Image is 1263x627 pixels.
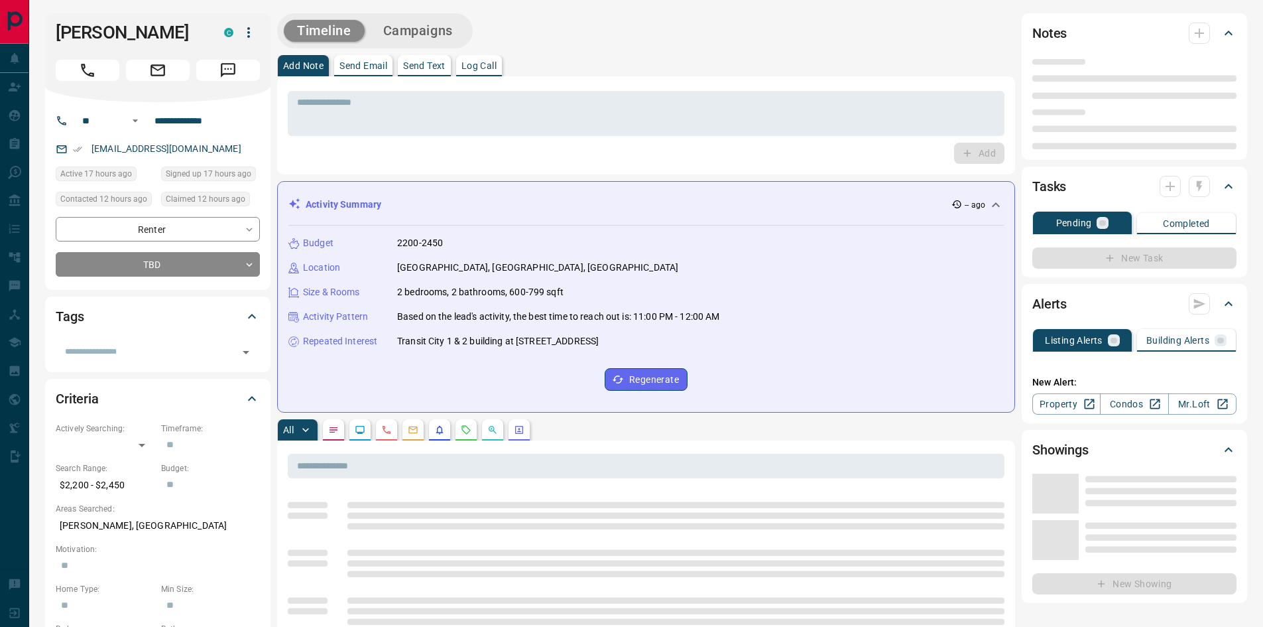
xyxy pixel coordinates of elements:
[303,261,340,275] p: Location
[339,61,387,70] p: Send Email
[73,145,82,154] svg: Email Verified
[303,285,360,299] p: Size & Rooms
[237,343,255,362] button: Open
[1100,393,1168,415] a: Condos
[303,236,333,250] p: Budget
[283,61,324,70] p: Add Note
[397,310,720,324] p: Based on the lead's activity, the best time to reach out is: 11:00 PM - 12:00 AM
[56,192,154,210] div: Tue Aug 12 2025
[56,423,154,435] p: Actively Searching:
[56,306,84,327] h2: Tags
[461,61,497,70] p: Log Call
[397,285,564,299] p: 2 bedrooms, 2 bathrooms, 600-799 sqft
[127,113,143,129] button: Open
[1146,336,1209,345] p: Building Alerts
[1056,218,1092,228] p: Pending
[1032,439,1089,460] h2: Showings
[461,425,471,435] svg: Requests
[56,583,154,595] p: Home Type:
[1032,23,1067,44] h2: Notes
[56,301,260,332] div: Tags
[1168,393,1236,415] a: Mr.Loft
[328,425,339,435] svg: Notes
[1032,393,1101,415] a: Property
[161,192,260,210] div: Tue Aug 12 2025
[487,425,498,435] svg: Opportunities
[408,425,418,435] svg: Emails
[56,217,260,242] div: Renter
[91,143,241,154] a: [EMAIL_ADDRESS][DOMAIN_NAME]
[1032,288,1236,320] div: Alerts
[370,20,466,42] button: Campaigns
[1032,376,1236,389] p: New Alert:
[161,583,260,595] p: Min Size:
[60,192,147,206] span: Contacted 12 hours ago
[306,198,381,212] p: Activity Summary
[224,28,233,37] div: condos.ca
[605,368,688,391] button: Regenerate
[355,425,365,435] svg: Lead Browsing Activity
[965,199,985,211] p: -- ago
[161,167,260,185] div: Tue Aug 12 2025
[288,192,1004,217] div: Activity Summary-- ago
[1045,336,1103,345] p: Listing Alerts
[196,60,260,81] span: Message
[303,310,368,324] p: Activity Pattern
[56,503,260,515] p: Areas Searched:
[56,515,260,537] p: [PERSON_NAME], [GEOGRAPHIC_DATA]
[56,474,154,496] p: $2,200 - $2,450
[434,425,445,435] svg: Listing Alerts
[303,334,377,348] p: Repeated Interest
[284,20,365,42] button: Timeline
[1032,434,1236,466] div: Showings
[514,425,524,435] svg: Agent Actions
[1032,17,1236,49] div: Notes
[56,22,204,43] h1: [PERSON_NAME]
[397,236,443,250] p: 2200-2450
[56,252,260,277] div: TBD
[161,423,260,435] p: Timeframe:
[56,60,119,81] span: Call
[161,462,260,474] p: Budget:
[1032,293,1067,314] h2: Alerts
[381,425,392,435] svg: Calls
[1032,171,1236,202] div: Tasks
[397,261,678,275] p: [GEOGRAPHIC_DATA], [GEOGRAPHIC_DATA], [GEOGRAPHIC_DATA]
[397,334,599,348] p: Transit City 1 & 2 building at [STREET_ADDRESS]
[403,61,446,70] p: Send Text
[56,462,154,474] p: Search Range:
[166,192,245,206] span: Claimed 12 hours ago
[60,167,132,180] span: Active 17 hours ago
[56,167,154,185] div: Tue Aug 12 2025
[1032,176,1066,197] h2: Tasks
[56,543,260,555] p: Motivation:
[126,60,190,81] span: Email
[283,425,294,435] p: All
[1163,219,1210,228] p: Completed
[166,167,251,180] span: Signed up 17 hours ago
[56,388,99,409] h2: Criteria
[56,383,260,415] div: Criteria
